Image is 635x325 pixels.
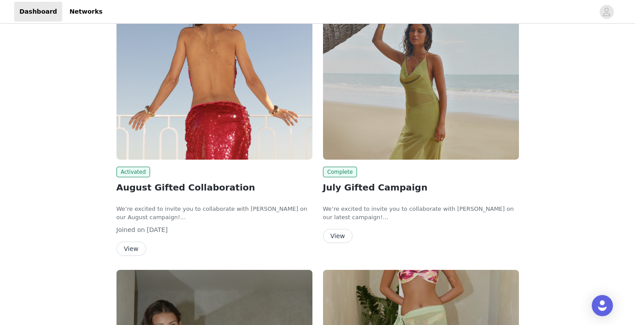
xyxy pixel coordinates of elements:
[323,205,519,222] p: We’re excited to invite you to collaborate with [PERSON_NAME] on our latest campaign!
[14,2,62,22] a: Dashboard
[323,167,357,177] span: Complete
[602,5,611,19] div: avatar
[323,229,353,243] button: View
[116,13,312,160] img: Peppermayo EU
[116,226,145,233] span: Joined on
[116,167,150,177] span: Activated
[116,181,312,194] h2: August Gifted Collaboration
[592,295,613,316] div: Open Intercom Messenger
[323,181,519,194] h2: July Gifted Campaign
[323,233,353,239] a: View
[147,226,168,233] span: [DATE]
[323,13,519,160] img: Peppermayo AUS
[116,242,146,256] button: View
[64,2,108,22] a: Networks
[116,246,146,252] a: View
[116,205,312,222] p: We’re excited to invite you to collaborate with [PERSON_NAME] on our August campaign!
